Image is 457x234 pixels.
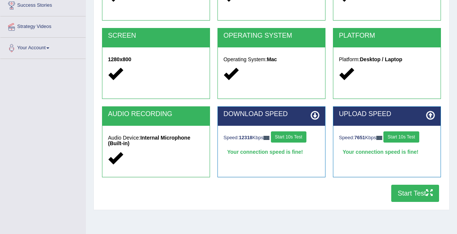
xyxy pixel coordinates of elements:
strong: Mac [267,56,277,62]
strong: Desktop / Laptop [360,56,402,62]
h2: SCREEN [108,32,204,40]
div: Your connection speed is fine! [223,146,319,157]
button: Start 10s Test [271,131,306,143]
a: Your Account [0,38,86,56]
strong: 1280x800 [108,56,131,62]
button: Start Test [391,185,439,202]
h2: PLATFORM [339,32,435,40]
strong: 12318 [239,135,252,140]
strong: 7651 [354,135,365,140]
h2: DOWNLOAD SPEED [223,110,319,118]
div: Your connection speed is fine! [339,146,435,157]
div: Speed: Kbps [223,131,319,144]
h5: Operating System: [223,57,319,62]
button: Start 10s Test [383,131,419,143]
h2: OPERATING SYSTEM [223,32,319,40]
a: Strategy Videos [0,16,86,35]
img: ajax-loader-fb-connection.gif [376,136,382,140]
img: ajax-loader-fb-connection.gif [263,136,269,140]
h5: Audio Device: [108,135,204,147]
h2: UPLOAD SPEED [339,110,435,118]
h2: AUDIO RECORDING [108,110,204,118]
h5: Platform: [339,57,435,62]
strong: Internal Microphone (Built-in) [108,135,190,146]
div: Speed: Kbps [339,131,435,144]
